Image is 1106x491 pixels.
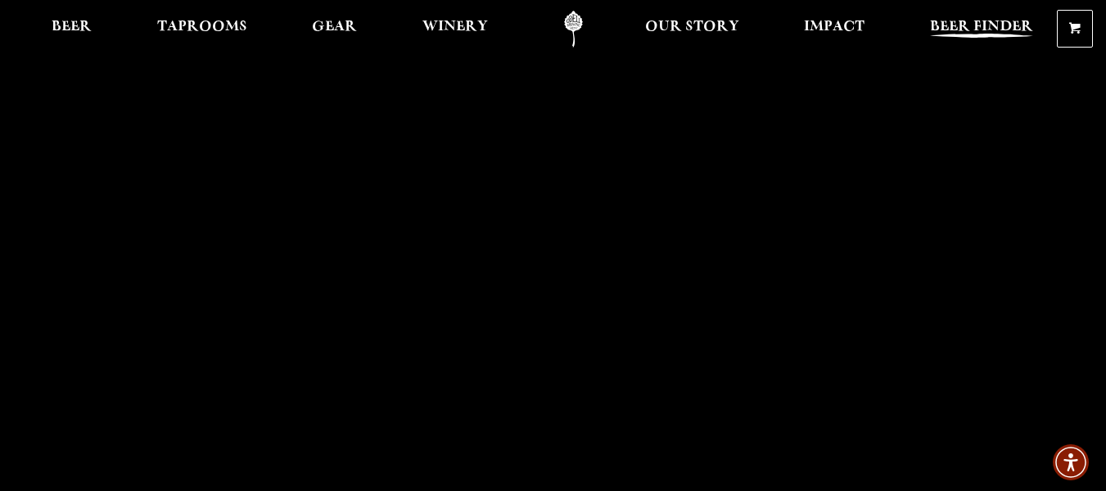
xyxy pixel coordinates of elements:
[793,11,875,48] a: Impact
[919,11,1044,48] a: Beer Finder
[312,20,357,34] span: Gear
[422,20,488,34] span: Winery
[412,11,499,48] a: Winery
[645,20,739,34] span: Our Story
[930,20,1033,34] span: Beer Finder
[41,11,102,48] a: Beer
[157,20,247,34] span: Taprooms
[804,20,864,34] span: Impact
[301,11,368,48] a: Gear
[634,11,750,48] a: Our Story
[1053,444,1089,480] div: Accessibility Menu
[147,11,258,48] a: Taprooms
[543,11,604,48] a: Odell Home
[52,20,92,34] span: Beer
